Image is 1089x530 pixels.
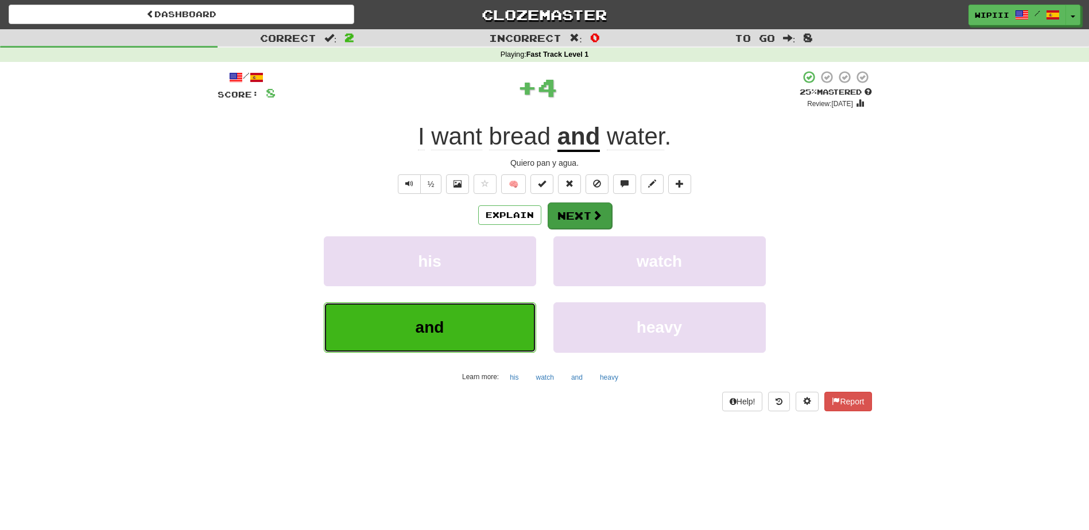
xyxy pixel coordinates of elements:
span: I [418,123,425,150]
span: and [416,318,444,336]
button: watch [530,369,560,386]
span: : [569,33,582,43]
button: Show image (alt+x) [446,174,469,194]
button: Discuss sentence (alt+u) [613,174,636,194]
div: Text-to-speech controls [396,174,442,194]
button: Favorite sentence (alt+f) [474,174,497,194]
span: heavy [637,318,682,336]
button: 🧠 [501,174,526,194]
span: Incorrect [489,32,561,44]
small: Review: [DATE] [807,100,853,108]
div: / [218,70,276,84]
button: watch [553,236,766,286]
span: want [431,123,482,150]
button: Explain [478,205,541,225]
span: his [418,252,441,270]
strong: Fast Track Level 1 [526,50,589,59]
span: Score: [218,89,259,99]
a: Dashboard [9,5,354,24]
button: his [503,369,525,386]
span: Correct [260,32,316,44]
span: 0 [590,30,600,44]
button: Edit sentence (alt+d) [641,174,664,194]
button: his [324,236,536,286]
span: bread [489,123,551,150]
a: wipiii / [968,5,1066,25]
div: Quiero pan y agua. [218,157,872,169]
button: Add to collection (alt+a) [668,174,691,194]
span: : [324,33,337,43]
button: Round history (alt+y) [768,392,790,411]
button: and [565,369,589,386]
u: and [557,123,600,152]
span: wipiii [975,10,1009,20]
a: Clozemaster [371,5,717,25]
button: ½ [420,174,442,194]
button: Help! [722,392,763,411]
button: Reset to 0% Mastered (alt+r) [558,174,581,194]
span: 8 [266,85,276,100]
span: 4 [537,73,557,102]
button: heavy [594,369,625,386]
div: Mastered [800,87,872,98]
span: watch [637,252,682,270]
span: : [783,33,796,43]
span: 8 [803,30,813,44]
button: Report [824,392,871,411]
span: . [600,123,671,150]
span: + [517,70,537,104]
button: Ignore sentence (alt+i) [586,174,609,194]
button: Next [548,202,612,229]
span: 25 % [800,87,817,96]
button: and [324,302,536,352]
button: Play sentence audio (ctl+space) [398,174,421,194]
span: To go [735,32,775,44]
small: Learn more: [462,373,499,381]
span: 2 [344,30,354,44]
button: Set this sentence to 100% Mastered (alt+m) [530,174,553,194]
span: / [1034,9,1040,17]
button: heavy [553,302,766,352]
span: water [607,123,664,150]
